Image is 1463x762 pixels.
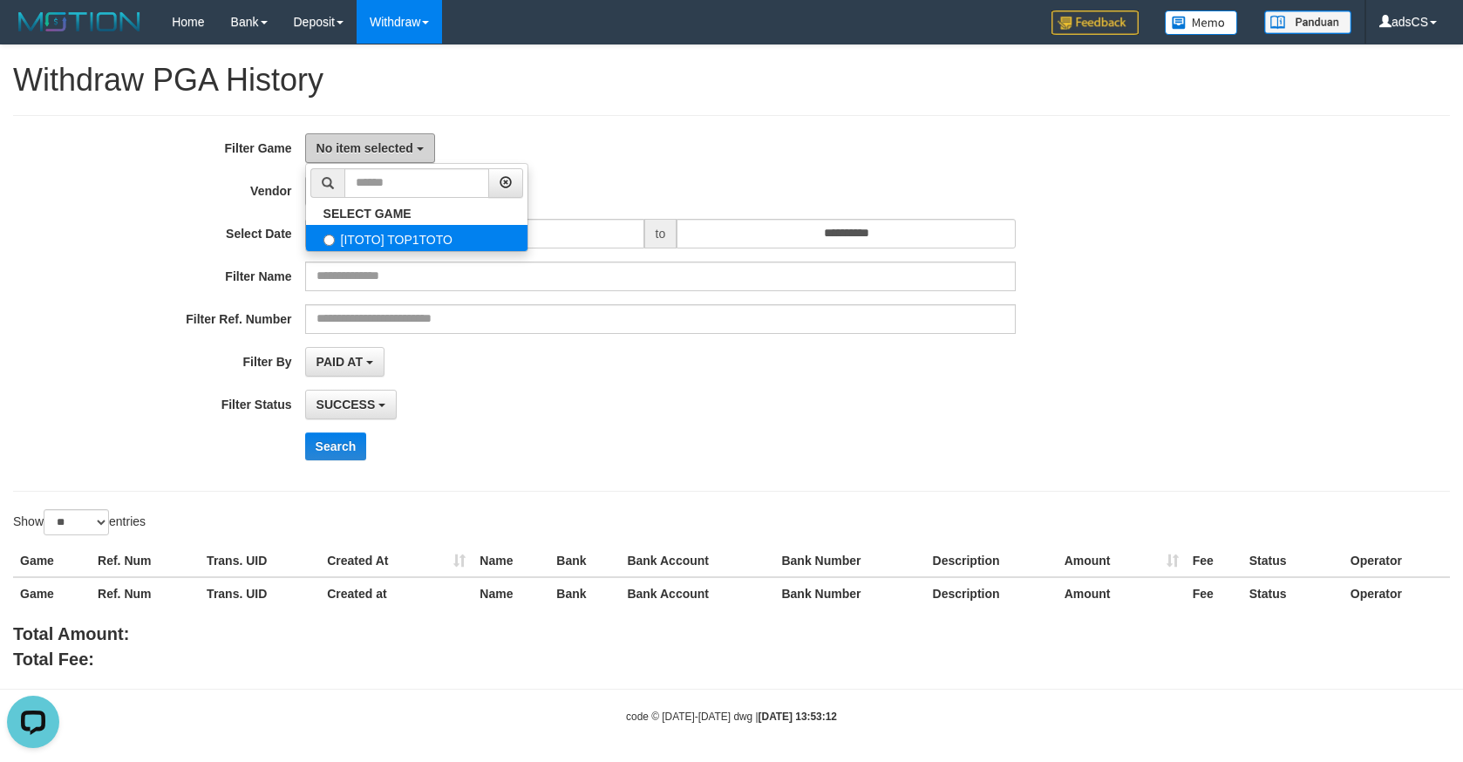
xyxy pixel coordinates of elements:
[1058,545,1186,577] th: Amount
[1264,10,1351,34] img: panduan.png
[323,235,335,246] input: [ITOTO] TOP1TOTO
[13,624,129,643] b: Total Amount:
[774,577,925,609] th: Bank Number
[473,545,549,577] th: Name
[13,577,91,609] th: Game
[13,9,146,35] img: MOTION_logo.png
[774,545,925,577] th: Bank Number
[759,711,837,723] strong: [DATE] 13:53:12
[305,133,435,163] button: No item selected
[1186,545,1242,577] th: Fee
[305,390,398,419] button: SUCCESS
[620,577,774,609] th: Bank Account
[1242,545,1344,577] th: Status
[1051,10,1139,35] img: Feedback.jpg
[549,577,620,609] th: Bank
[13,509,146,535] label: Show entries
[549,545,620,577] th: Bank
[13,545,91,577] th: Game
[1344,577,1450,609] th: Operator
[13,63,1450,98] h1: Withdraw PGA History
[91,577,200,609] th: Ref. Num
[306,202,527,225] a: SELECT GAME
[1242,577,1344,609] th: Status
[644,219,677,248] span: to
[316,398,376,412] span: SUCCESS
[200,577,320,609] th: Trans. UID
[473,577,549,609] th: Name
[316,355,363,369] span: PAID AT
[305,432,367,460] button: Search
[626,711,837,723] small: code © [DATE]-[DATE] dwg |
[323,207,412,221] b: SELECT GAME
[926,545,1058,577] th: Description
[320,577,473,609] th: Created at
[1058,577,1186,609] th: Amount
[320,545,473,577] th: Created At
[620,545,774,577] th: Bank Account
[1344,545,1450,577] th: Operator
[1186,577,1242,609] th: Fee
[1165,10,1238,35] img: Button%20Memo.svg
[926,577,1058,609] th: Description
[200,545,320,577] th: Trans. UID
[13,650,94,669] b: Total Fee:
[305,347,384,377] button: PAID AT
[44,509,109,535] select: Showentries
[306,225,527,251] label: [ITOTO] TOP1TOTO
[91,545,200,577] th: Ref. Num
[316,141,413,155] span: No item selected
[7,7,59,59] button: Open LiveChat chat widget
